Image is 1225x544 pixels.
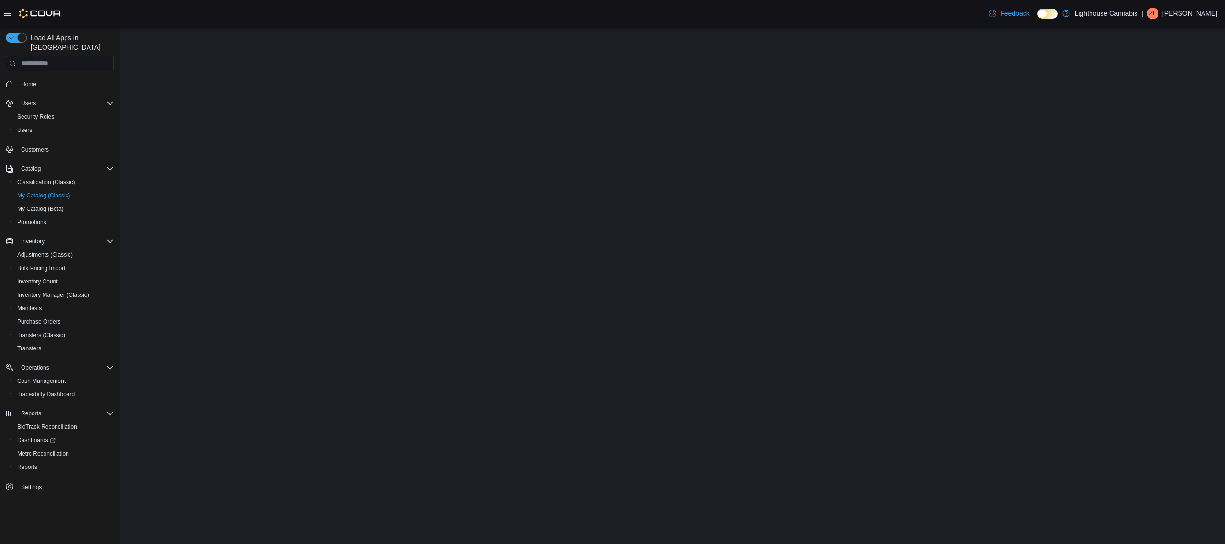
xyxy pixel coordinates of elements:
span: Users [13,124,114,136]
span: Security Roles [17,113,54,120]
button: Manifests [10,302,118,315]
button: Catalog [17,163,45,174]
span: Traceabilty Dashboard [13,389,114,400]
span: Users [21,99,36,107]
a: Inventory Manager (Classic) [13,289,93,301]
span: Users [17,126,32,134]
span: Adjustments (Classic) [13,249,114,261]
a: Transfers [13,343,45,354]
a: Customers [17,144,53,155]
a: Metrc Reconciliation [13,448,73,459]
span: Purchase Orders [13,316,114,327]
button: Cash Management [10,374,118,388]
button: Transfers (Classic) [10,328,118,342]
span: Reports [17,463,37,471]
button: Operations [17,362,53,373]
div: Zhi Liang [1147,8,1158,19]
span: ZL [1149,8,1156,19]
a: Reports [13,461,41,473]
a: Dashboards [13,435,59,446]
span: Settings [21,483,42,491]
span: Cash Management [17,377,66,385]
span: Settings [17,480,114,492]
span: Manifests [17,305,42,312]
button: Reports [17,408,45,419]
span: Operations [21,364,49,371]
span: Feedback [1000,9,1029,18]
span: My Catalog (Classic) [13,190,114,201]
span: Promotions [13,217,114,228]
a: Classification (Classic) [13,176,79,188]
a: Security Roles [13,111,58,122]
button: Users [17,98,40,109]
span: Bulk Pricing Import [17,264,66,272]
span: Catalog [17,163,114,174]
a: Bulk Pricing Import [13,262,69,274]
a: BioTrack Reconciliation [13,421,81,433]
button: Purchase Orders [10,315,118,328]
button: BioTrack Reconciliation [10,420,118,434]
span: Metrc Reconciliation [13,448,114,459]
span: Transfers (Classic) [17,331,65,339]
button: Reports [10,460,118,474]
button: Home [2,77,118,91]
a: Manifests [13,303,45,314]
button: Users [10,123,118,137]
span: Dashboards [17,436,56,444]
span: Inventory [21,238,45,245]
span: Bulk Pricing Import [13,262,114,274]
button: Operations [2,361,118,374]
button: Bulk Pricing Import [10,261,118,275]
span: Load All Apps in [GEOGRAPHIC_DATA] [27,33,114,52]
span: Transfers [17,345,41,352]
button: Adjustments (Classic) [10,248,118,261]
a: Purchase Orders [13,316,65,327]
span: Adjustments (Classic) [17,251,73,259]
span: Transfers [13,343,114,354]
nav: Complex example [6,73,114,519]
span: Reports [21,410,41,417]
span: Customers [21,146,49,153]
button: Metrc Reconciliation [10,447,118,460]
a: Feedback [985,4,1033,23]
span: My Catalog (Beta) [13,203,114,215]
span: Inventory [17,236,114,247]
button: Transfers [10,342,118,355]
span: Reports [13,461,114,473]
span: My Catalog (Classic) [17,192,70,199]
span: Security Roles [13,111,114,122]
span: Home [21,80,36,88]
a: Users [13,124,36,136]
span: Home [17,78,114,90]
span: Inventory Count [17,278,58,285]
button: Inventory [2,235,118,248]
a: Adjustments (Classic) [13,249,77,261]
span: Classification (Classic) [17,178,75,186]
a: Settings [17,481,45,493]
span: Operations [17,362,114,373]
span: Inventory Manager (Classic) [13,289,114,301]
span: Inventory Count [13,276,114,287]
a: My Catalog (Classic) [13,190,74,201]
span: Users [17,98,114,109]
button: Catalog [2,162,118,175]
a: Dashboards [10,434,118,447]
button: Promotions [10,216,118,229]
span: Customers [17,143,114,155]
span: Reports [17,408,114,419]
button: Reports [2,407,118,420]
span: Transfers (Classic) [13,329,114,341]
a: Inventory Count [13,276,62,287]
span: Metrc Reconciliation [17,450,69,457]
span: Inventory Manager (Classic) [17,291,89,299]
button: My Catalog (Classic) [10,189,118,202]
span: Dashboards [13,435,114,446]
button: Customers [2,142,118,156]
span: BioTrack Reconciliation [13,421,114,433]
button: Inventory [17,236,48,247]
button: My Catalog (Beta) [10,202,118,216]
button: Inventory Manager (Classic) [10,288,118,302]
img: Cova [19,9,62,18]
p: [PERSON_NAME] [1162,8,1217,19]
